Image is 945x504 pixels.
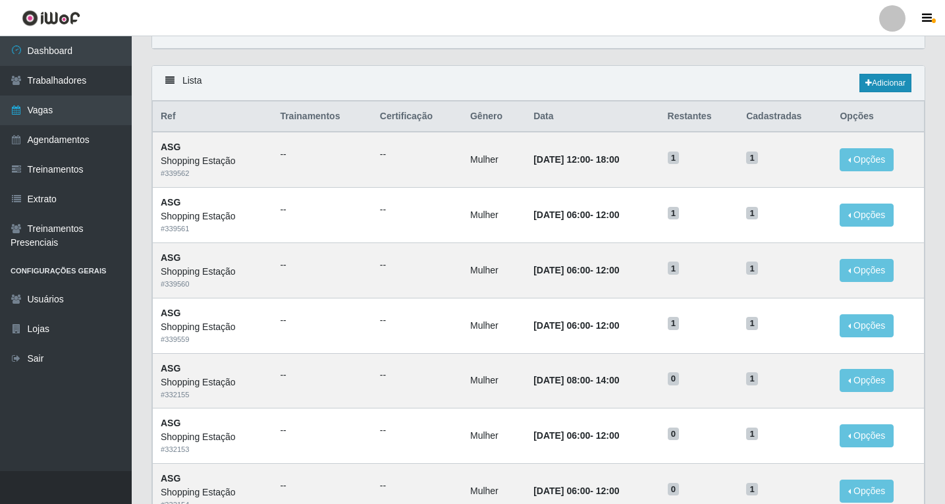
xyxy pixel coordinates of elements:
[380,479,454,493] ul: --
[746,262,758,275] span: 1
[380,258,454,272] ul: --
[668,152,680,165] span: 1
[462,408,526,464] td: Mulher
[746,483,758,496] span: 1
[161,418,180,428] strong: ASG
[533,486,619,496] strong: -
[280,479,364,493] ul: --
[280,424,364,437] ul: --
[280,314,364,327] ul: --
[280,148,364,161] ul: --
[596,375,620,385] time: 14:00
[526,101,659,132] th: Data
[161,308,180,318] strong: ASG
[533,375,619,385] strong: -
[668,262,680,275] span: 1
[840,204,894,227] button: Opções
[380,314,454,327] ul: --
[668,428,680,441] span: 0
[280,368,364,382] ul: --
[372,101,462,132] th: Certificação
[533,154,619,165] strong: -
[660,101,739,132] th: Restantes
[280,203,364,217] ul: --
[533,430,590,441] time: [DATE] 06:00
[533,320,590,331] time: [DATE] 06:00
[161,142,180,152] strong: ASG
[161,320,264,334] div: Shopping Estação
[668,372,680,385] span: 0
[840,314,894,337] button: Opções
[153,101,273,132] th: Ref
[840,148,894,171] button: Opções
[840,369,894,392] button: Opções
[596,154,620,165] time: 18:00
[746,372,758,385] span: 1
[161,279,264,290] div: # 339560
[596,486,620,496] time: 12:00
[533,265,590,275] time: [DATE] 06:00
[462,101,526,132] th: Gênero
[462,132,526,187] td: Mulher
[161,389,264,401] div: # 332155
[161,154,264,168] div: Shopping Estação
[161,252,180,263] strong: ASG
[380,148,454,161] ul: --
[533,210,590,220] time: [DATE] 06:00
[746,152,758,165] span: 1
[161,334,264,345] div: # 339559
[596,265,620,275] time: 12:00
[161,223,264,235] div: # 339561
[738,101,832,132] th: Cadastradas
[668,317,680,330] span: 1
[596,320,620,331] time: 12:00
[161,473,180,484] strong: ASG
[272,101,371,132] th: Trainamentos
[380,203,454,217] ul: --
[22,10,80,26] img: CoreUI Logo
[840,480,894,503] button: Opções
[161,363,180,374] strong: ASG
[840,424,894,447] button: Opções
[161,265,264,279] div: Shopping Estação
[746,207,758,220] span: 1
[462,298,526,353] td: Mulher
[152,66,925,101] div: Lista
[668,483,680,496] span: 0
[668,207,680,220] span: 1
[533,210,619,220] strong: -
[161,168,264,179] div: # 339562
[746,317,758,330] span: 1
[533,486,590,496] time: [DATE] 06:00
[746,428,758,441] span: 1
[859,74,911,92] a: Adicionar
[280,258,364,272] ul: --
[533,154,590,165] time: [DATE] 12:00
[462,353,526,408] td: Mulher
[596,430,620,441] time: 12:00
[462,188,526,243] td: Mulher
[462,242,526,298] td: Mulher
[840,259,894,282] button: Opções
[533,265,619,275] strong: -
[533,320,619,331] strong: -
[161,210,264,223] div: Shopping Estação
[161,430,264,444] div: Shopping Estação
[161,197,180,208] strong: ASG
[161,376,264,389] div: Shopping Estação
[161,486,264,499] div: Shopping Estação
[596,210,620,220] time: 12:00
[533,430,619,441] strong: -
[161,444,264,455] div: # 332153
[832,101,924,132] th: Opções
[533,375,590,385] time: [DATE] 08:00
[380,368,454,382] ul: --
[380,424,454,437] ul: --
